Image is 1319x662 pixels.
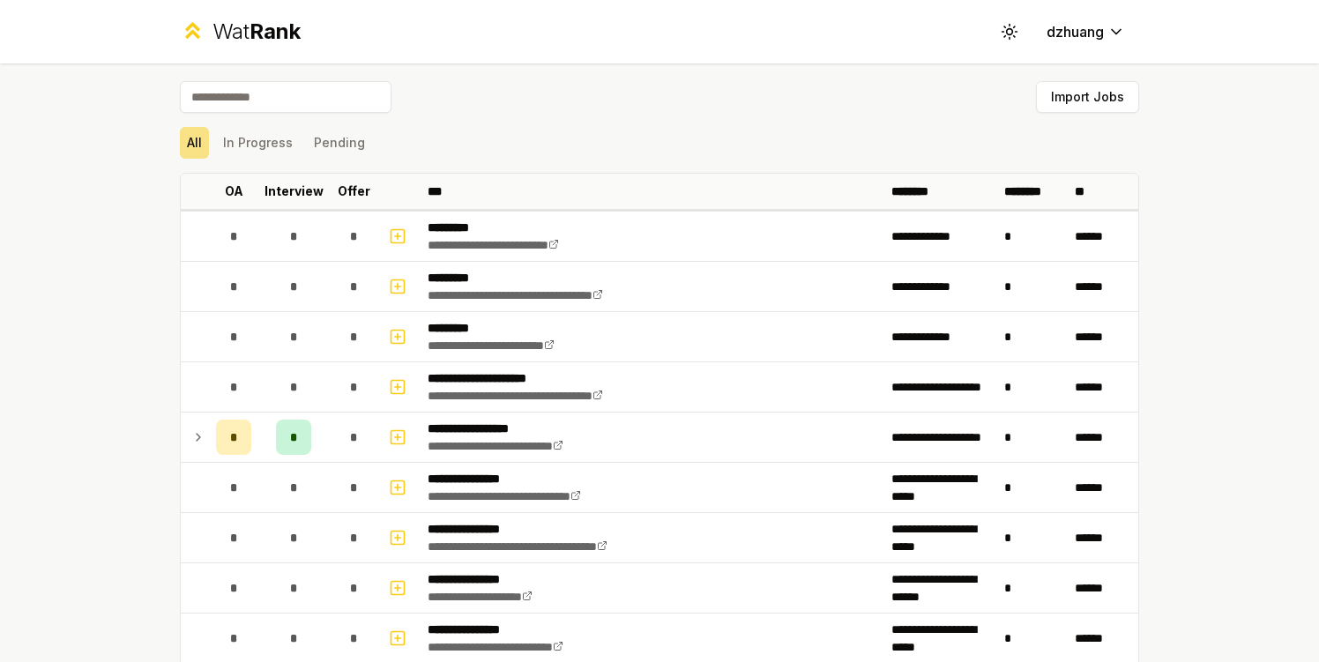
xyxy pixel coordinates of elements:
[1036,81,1139,113] button: Import Jobs
[216,127,300,159] button: In Progress
[180,18,301,46] a: WatRank
[212,18,301,46] div: Wat
[1047,21,1104,42] span: dzhuang
[265,182,324,200] p: Interview
[338,182,370,200] p: Offer
[250,19,301,44] span: Rank
[225,182,243,200] p: OA
[1032,16,1139,48] button: dzhuang
[307,127,372,159] button: Pending
[180,127,209,159] button: All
